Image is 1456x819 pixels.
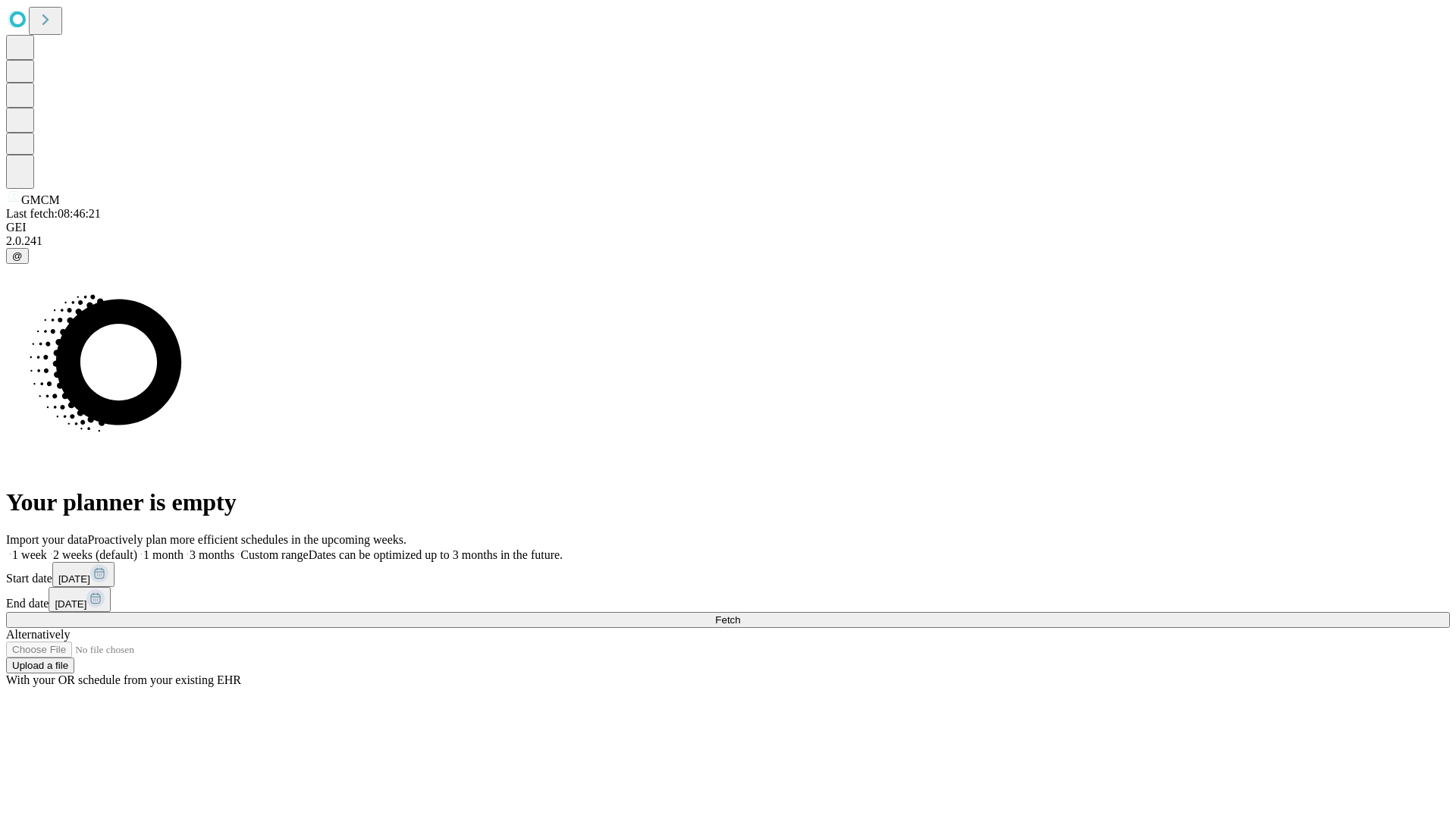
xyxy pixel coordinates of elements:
[6,533,88,546] span: Import your data
[52,562,115,587] button: [DATE]
[6,221,1450,234] div: GEI
[143,548,184,561] span: 1 month
[53,548,137,561] span: 2 weeks (default)
[6,234,1450,248] div: 2.0.241
[12,548,47,561] span: 1 week
[6,657,74,673] button: Upload a file
[309,548,563,561] span: Dates can be optimized up to 3 months in the future.
[55,598,86,610] span: [DATE]
[6,628,70,641] span: Alternatively
[6,562,1450,587] div: Start date
[6,587,1450,612] div: End date
[6,612,1450,628] button: Fetch
[12,250,23,262] span: @
[88,533,406,546] span: Proactively plan more efficient schedules in the upcoming weeks.
[49,587,111,612] button: [DATE]
[240,548,308,561] span: Custom range
[190,548,234,561] span: 3 months
[21,193,60,206] span: GMCM
[6,248,29,264] button: @
[715,614,740,626] span: Fetch
[6,673,241,686] span: With your OR schedule from your existing EHR
[58,573,90,585] span: [DATE]
[6,488,1450,516] h1: Your planner is empty
[6,207,101,220] span: Last fetch: 08:46:21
